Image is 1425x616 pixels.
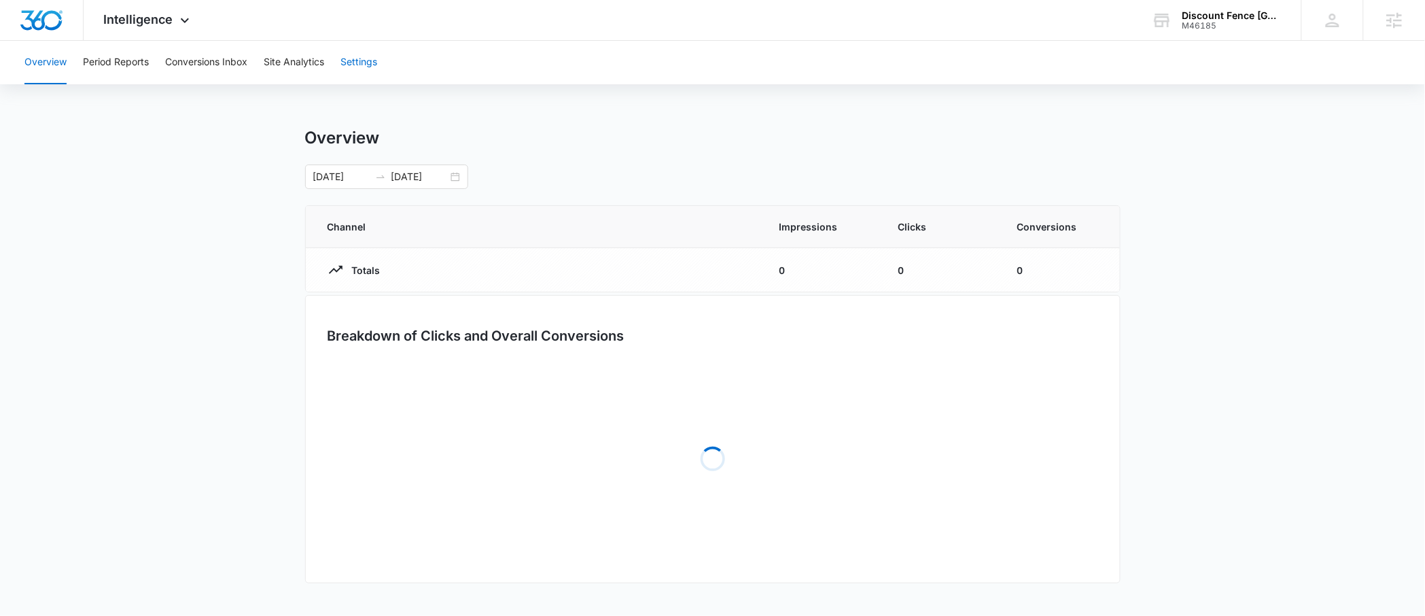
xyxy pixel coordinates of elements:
td: 0 [1001,248,1120,292]
div: account name [1182,10,1282,21]
span: swap-right [375,171,386,182]
input: End date [391,169,448,184]
span: to [375,171,386,182]
span: Conversions [1017,220,1098,234]
button: Conversions Inbox [165,41,247,84]
p: Totals [344,263,381,277]
input: Start date [313,169,370,184]
td: 0 [882,248,1001,292]
span: Intelligence [104,12,173,27]
span: Channel [328,220,747,234]
button: Period Reports [83,41,149,84]
span: Impressions [779,220,866,234]
button: Site Analytics [264,41,324,84]
button: Overview [24,41,67,84]
h3: Breakdown of Clicks and Overall Conversions [328,326,624,346]
span: Clicks [898,220,985,234]
button: Settings [340,41,377,84]
td: 0 [763,248,882,292]
div: account id [1182,21,1282,31]
h1: Overview [305,128,380,148]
